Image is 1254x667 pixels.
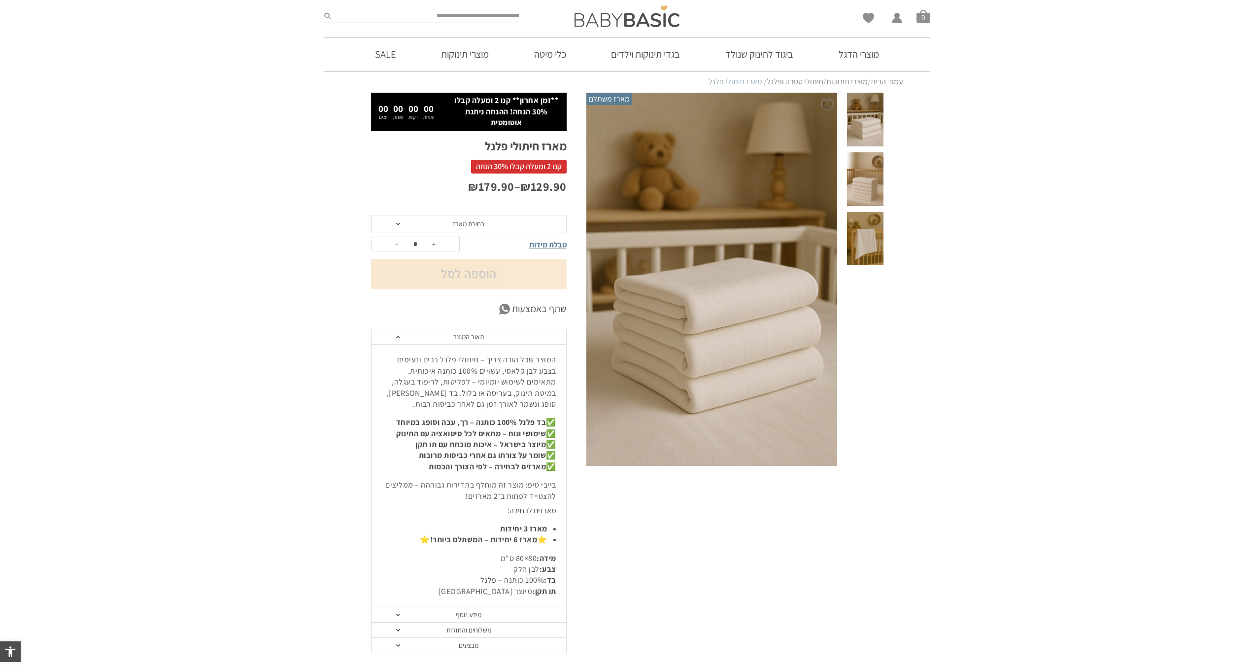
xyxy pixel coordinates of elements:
input: כמות המוצר [406,237,425,251]
span: מארזים לבחירה: [508,505,556,516]
span: 00 [424,103,434,114]
bdi: 129.90 [520,178,567,194]
button: + [427,237,441,251]
p: ימים [378,115,388,120]
p: שעות [393,115,404,120]
p: **זמן אחרון** קנו 2 ומעלה קבלו 30% הנחה! ההנחה ניתנת אוטומטית [451,95,561,128]
span: שתף באמצעות [512,302,567,316]
button: הוספה לסל [371,259,567,289]
strong: בד פלנל 100% כותנה – רך, עבה וסופג במיוחד [396,417,546,427]
span: Wishlist [863,13,874,27]
h1: מארז חיתולי פלנל [371,139,567,154]
span: בחירת מארז [453,219,484,228]
span: טבלת מידות [529,240,567,250]
strong: צבע: [540,564,556,574]
a: SALE [360,37,410,71]
p: 80×80 ס”מ לבן חלק 100% כותנה – פלנל מיוצר [GEOGRAPHIC_DATA] [381,553,556,597]
button: - [389,237,404,251]
a: ביגוד לתינוק שנולד [711,37,808,71]
a: מוצרי תינוקות [826,76,868,87]
a: סל קניות0 [916,9,930,23]
strong: מארזים לבחירה – לפי הצורך והכמות [429,461,546,472]
a: מוצרי הדגל [824,37,894,71]
a: בגדי תינוקות וילדים [596,37,695,71]
span: מארז משתלם [586,93,632,105]
p: ⭐ ⭐ [381,534,547,545]
a: Wishlist [863,13,874,23]
strong: מיוצר בישראל – איכות מוכחת עם תו תקן [415,439,546,450]
strong: בד: [544,575,556,585]
a: עמוד הבית [871,76,903,87]
strong: שומר על צורתו גם אחרי כביסות מרובות [419,450,546,460]
p: בייבי טיפ: מוצר זה מוחלף בתדירות גבוההה – ממליצים להצטייד לפחות ב־2 מארזים! [381,480,556,502]
span: 00 [393,103,403,114]
span: קנו 2 ומעלה קבלו 30% הנחה [471,160,567,174]
img: Baby Basic בגדי תינוקות וילדים אונליין [575,5,679,27]
span: סל קניות [916,9,930,23]
span: ₪ [520,178,531,194]
a: תאור המוצר [372,329,566,345]
a: מוצרי תינוקות [426,37,504,71]
a: שתף באמצעות [371,302,567,316]
span: ₪ [468,178,478,194]
strong: מארז 3 יחידות [500,524,547,534]
a: חיתולי טטרה ופלנל [767,76,823,87]
p: ✅ ✅ ✅ ✅ ✅ [381,417,556,472]
a: מידע נוסף [372,607,566,623]
strong: מארז 6 יחידות – המשתלם ביותר! [430,534,538,545]
strong: מידה: [537,553,556,563]
a: משלוחים והחזרות [372,623,566,638]
bdi: 179.90 [468,178,514,194]
strong: תו תקן: [532,586,556,597]
span: 00 [408,103,418,114]
strong: שימושי ונוח – מתאים לכל סיטואציה עם התינוק [396,428,546,439]
a: כלי מיטה [519,37,581,71]
span: 00 [378,103,388,114]
p: – [371,178,567,195]
p: המוצר שכל הורה צריך – חיתולי פלנל רכים ונעימים בצבע לבן קלאסי, עשויים 100% כותנה איכותית. מתאימים... [381,354,556,410]
p: שניות [423,115,435,120]
nav: Breadcrumb [351,76,903,87]
p: דקות [408,115,418,120]
a: מבצעים [372,638,566,653]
